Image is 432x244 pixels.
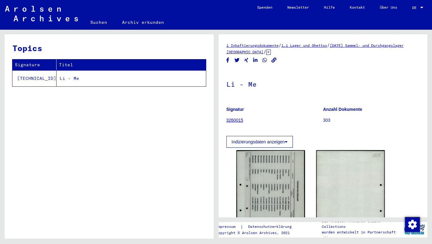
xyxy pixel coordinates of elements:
b: Signatur [226,107,244,112]
b: Anzahl Dokumente [323,107,362,112]
img: yv_logo.png [403,222,426,237]
div: | [216,224,299,230]
h1: Li - Me [226,70,420,97]
a: Suchen [83,15,115,30]
img: Zustimmung ändern [405,217,420,232]
span: / [279,42,281,48]
button: Share on Facebook [225,56,231,64]
img: Arolsen_neg.svg [5,6,78,21]
button: Share on WhatsApp [261,56,268,64]
a: 3260015 [226,118,243,123]
a: Impressum [216,224,240,230]
button: Copy link [271,56,277,64]
button: Indizierungsdaten anzeigen [226,136,293,148]
th: Signature [12,59,57,70]
span: / [327,42,330,48]
button: Share on Xing [243,56,250,64]
button: Share on LinkedIn [252,56,259,64]
p: Die Arolsen Archives Online-Collections [322,218,401,229]
p: wurden entwickelt in Partnerschaft mit [322,229,401,241]
a: Datenschutzerklärung [243,224,299,230]
button: Share on Twitter [234,56,240,64]
td: Li - Me [57,70,206,86]
td: [TECHNICAL_ID] [12,70,57,86]
th: Titel [57,59,206,70]
p: 303 [323,117,420,124]
span: / [263,49,266,54]
p: Copyright © Arolsen Archives, 2021 [216,230,299,236]
span: DE [412,6,419,10]
h3: Topics [12,42,206,54]
a: Archiv erkunden [115,15,171,30]
a: 1 Inhaftierungsdokumente [226,43,279,48]
a: 1.1 Lager und Ghettos [281,43,327,48]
